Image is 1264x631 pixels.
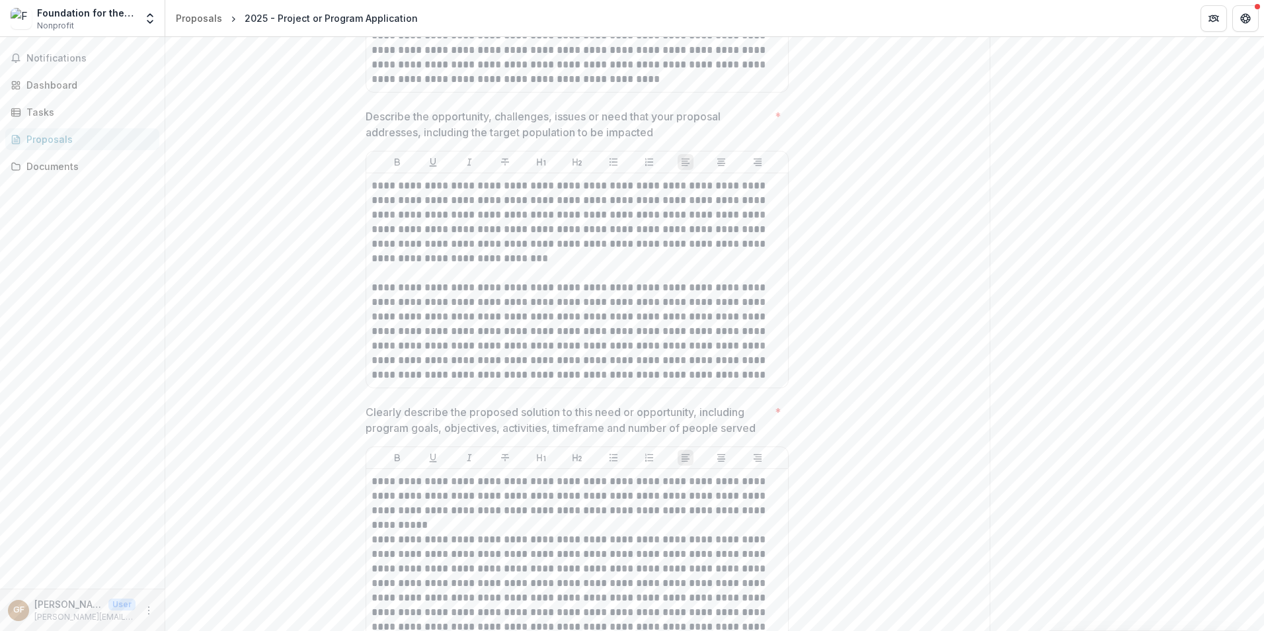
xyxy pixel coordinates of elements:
[366,108,770,140] p: Describe the opportunity, challenges, issues or need that your proposal addresses, including the ...
[26,105,149,119] div: Tasks
[750,154,766,170] button: Align Right
[425,154,441,170] button: Underline
[533,450,549,466] button: Heading 1
[750,450,766,466] button: Align Right
[37,6,136,20] div: Foundation for the [GEOGRAPHIC_DATA]
[678,450,693,466] button: Align Left
[461,450,477,466] button: Italicize
[606,450,621,466] button: Bullet List
[569,154,585,170] button: Heading 2
[569,450,585,466] button: Heading 2
[389,154,405,170] button: Bold
[1201,5,1227,32] button: Partners
[5,101,159,123] a: Tasks
[606,154,621,170] button: Bullet List
[34,611,136,623] p: [PERSON_NAME][EMAIL_ADDRESS][PERSON_NAME][DOMAIN_NAME]
[26,132,149,146] div: Proposals
[13,606,24,614] div: Geoff Fleming
[678,154,693,170] button: Align Left
[497,154,513,170] button: Strike
[11,8,32,29] img: Foundation for the Reading Public Museum
[533,154,549,170] button: Heading 1
[366,404,770,436] p: Clearly describe the proposed solution to this need or opportunity, including program goals, obje...
[713,154,729,170] button: Align Center
[34,597,103,611] p: [PERSON_NAME]
[5,74,159,96] a: Dashboard
[5,48,159,69] button: Notifications
[5,155,159,177] a: Documents
[641,450,657,466] button: Ordered List
[141,603,157,618] button: More
[641,154,657,170] button: Ordered List
[171,9,423,28] nav: breadcrumb
[26,78,149,92] div: Dashboard
[171,9,227,28] a: Proposals
[141,5,159,32] button: Open entity switcher
[176,11,222,25] div: Proposals
[26,53,154,64] span: Notifications
[713,450,729,466] button: Align Center
[461,154,477,170] button: Italicize
[389,450,405,466] button: Bold
[108,599,136,610] p: User
[1232,5,1259,32] button: Get Help
[26,159,149,173] div: Documents
[497,450,513,466] button: Strike
[37,20,74,32] span: Nonprofit
[245,11,418,25] div: 2025 - Project or Program Application
[425,450,441,466] button: Underline
[5,128,159,150] a: Proposals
